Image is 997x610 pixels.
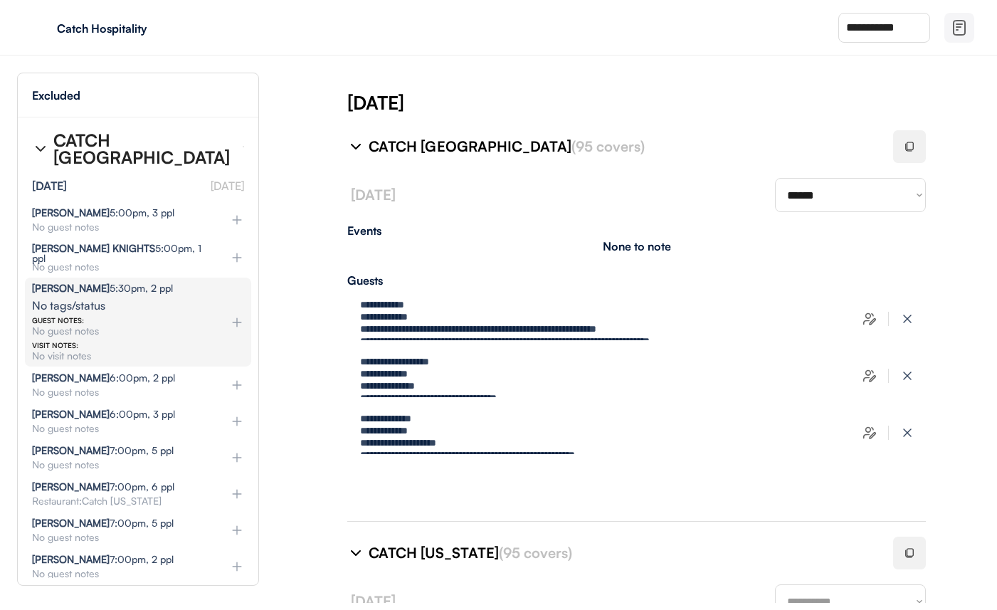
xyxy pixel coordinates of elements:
img: users-edit.svg [863,312,877,326]
div: No guest notes [32,326,207,336]
div: No guest notes [32,569,207,579]
font: [DATE] [211,179,244,193]
strong: [PERSON_NAME] KNIGHTS [32,242,155,254]
div: None to note [603,241,671,252]
img: chevron-right%20%281%29.svg [32,140,49,157]
img: plus%20%281%29.svg [230,378,244,392]
img: plus%20%281%29.svg [230,251,244,265]
div: Excluded [32,90,80,101]
div: No tags/status [32,300,105,311]
img: chevron-right%20%281%29.svg [347,138,364,155]
strong: [PERSON_NAME] [32,372,110,384]
img: plus%20%281%29.svg [230,487,244,501]
strong: [PERSON_NAME] [32,282,110,294]
img: x-close%20%283%29.svg [900,312,914,326]
div: No guest notes [32,424,207,433]
img: plus%20%281%29.svg [230,213,244,227]
div: CATCH [GEOGRAPHIC_DATA] [369,137,876,157]
div: Guests [347,275,926,286]
div: Events [347,225,926,236]
div: CATCH [GEOGRAPHIC_DATA] [53,132,231,166]
img: x-close%20%283%29.svg [900,369,914,383]
strong: [PERSON_NAME] [32,517,110,529]
img: x-close%20%283%29.svg [900,426,914,440]
div: 5:30pm, 2 ppl [32,283,173,293]
img: plus%20%281%29.svg [230,559,244,574]
img: plus%20%281%29.svg [230,414,244,428]
font: [DATE] [351,592,396,610]
div: 5:00pm, 1 ppl [32,243,204,263]
div: 7:00pm, 5 ppl [32,446,174,456]
div: Restaurant:Catch [US_STATE] [32,496,207,506]
img: plus%20%281%29.svg [230,523,244,537]
img: users-edit.svg [863,369,877,383]
font: (95 covers) [571,137,645,155]
div: 6:00pm, 3 ppl [32,409,175,419]
img: plus%20%281%29.svg [230,451,244,465]
img: yH5BAEAAAAALAAAAAABAAEAAAIBRAA7 [28,16,51,39]
strong: [PERSON_NAME] [32,408,110,420]
div: CATCH [US_STATE] [369,543,876,563]
div: VISIT NOTES: [32,342,207,349]
div: No guest notes [32,262,207,272]
font: [DATE] [351,186,396,204]
div: Catch Hospitality [57,23,236,34]
div: 7:00pm, 5 ppl [32,518,174,528]
div: No guest notes [32,222,207,232]
div: 6:00pm, 2 ppl [32,373,175,383]
div: No guest notes [32,532,207,542]
strong: [PERSON_NAME] [32,480,110,493]
strong: [PERSON_NAME] [32,206,110,219]
div: 5:00pm, 3 ppl [32,208,174,218]
div: [DATE] [347,90,997,115]
div: [DATE] [32,180,67,191]
img: users-edit.svg [863,426,877,440]
div: No guest notes [32,460,207,470]
div: 7:00pm, 2 ppl [32,554,174,564]
img: plus%20%281%29.svg [230,315,244,330]
img: chevron-right%20%281%29.svg [347,545,364,562]
img: file-02.svg [951,19,968,36]
div: No guest notes [32,387,207,397]
strong: [PERSON_NAME] [32,553,110,565]
font: (95 covers) [499,544,572,562]
div: GUEST NOTES: [32,317,207,324]
div: No visit notes [32,351,207,361]
strong: [PERSON_NAME] [32,444,110,456]
div: 7:00pm, 6 ppl [32,482,174,492]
